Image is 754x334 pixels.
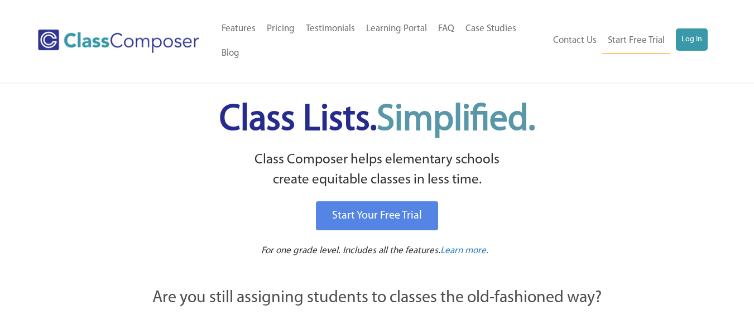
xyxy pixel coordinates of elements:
a: Log In [676,28,708,51]
a: Start Your Free Trial [316,201,438,230]
a: Learning Portal [361,17,433,41]
a: Testimonials [300,17,361,41]
a: Start Free Trial [602,28,670,54]
a: Features [216,17,261,41]
a: Contact Us [548,28,602,53]
span: Class Lists. [219,102,535,138]
img: Class Composer [38,30,199,53]
a: Pricing [261,17,300,41]
nav: Header Menu [546,28,708,54]
span: For one grade level. Includes all the features. [261,246,440,255]
span: Start Your Free Trial [332,210,422,221]
a: Blog [216,41,245,66]
p: Are you still assigning students to classes the old-fashioned way? [93,286,662,311]
a: FAQ [433,17,460,41]
p: Class Composer helps elementary schools create equitable classes in less time. [91,150,664,191]
nav: Header Menu [216,17,547,66]
a: Case Studies [460,17,522,41]
span: Learn more. [440,246,488,255]
a: Learn more. [440,244,488,258]
span: Simplified. [377,102,535,138]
